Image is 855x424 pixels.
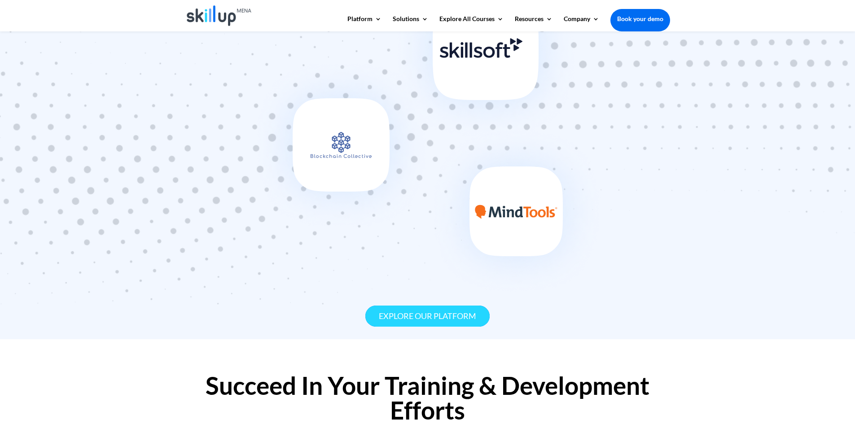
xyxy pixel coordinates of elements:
a: Platform [347,16,381,31]
a: Resources [515,16,552,31]
a: Company [564,16,599,31]
iframe: Chat Widget [706,327,855,424]
a: Explore our platform [365,306,490,327]
a: Book your demo [610,9,670,29]
a: Explore All Courses [439,16,504,31]
a: Solutions [393,16,428,31]
img: Skillup Mena [187,5,252,26]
